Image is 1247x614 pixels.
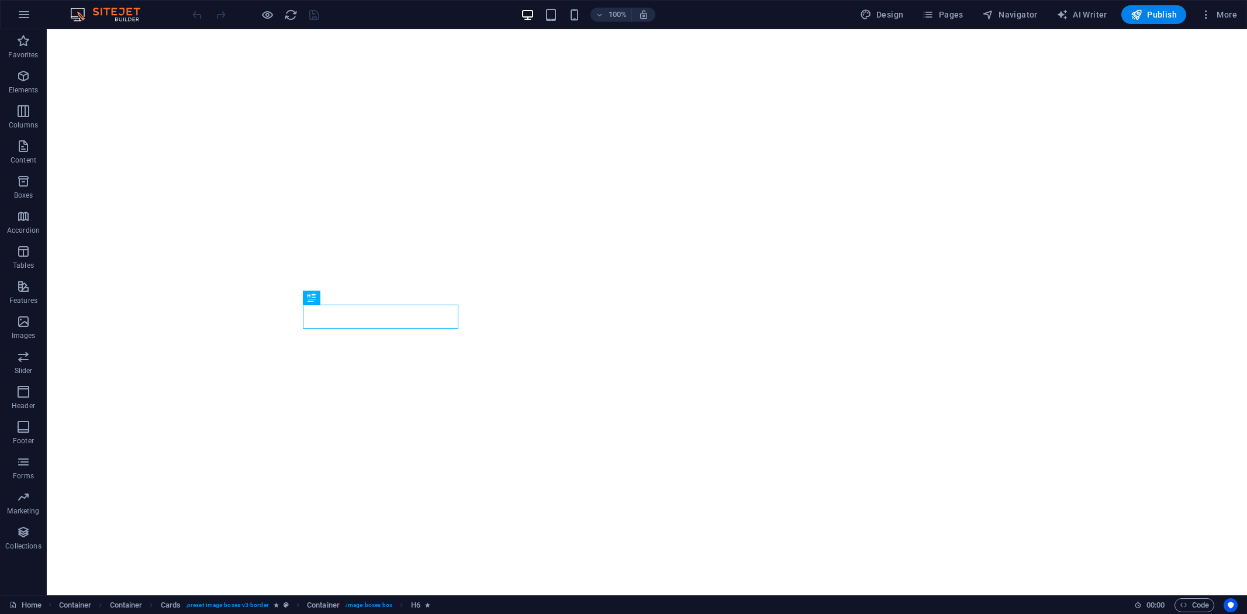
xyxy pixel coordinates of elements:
img: Editor Logo [67,8,155,22]
span: . preset-image-boxes-v3-border [185,598,269,612]
button: 100% [590,8,632,22]
p: Features [9,296,37,305]
span: Pages [922,9,963,20]
span: . image-boxes-box [344,598,393,612]
i: This element is a customizable preset [284,602,289,608]
a: Click to cancel selection. Double-click to open Pages [9,598,42,612]
i: Element contains an animation [425,602,430,608]
span: Publish [1131,9,1177,20]
span: Code [1180,598,1209,612]
p: Tables [13,261,34,270]
button: Click here to leave preview mode and continue editing [260,8,274,22]
p: Content [11,156,36,165]
p: Favorites [8,50,38,60]
button: Code [1175,598,1214,612]
p: Marketing [7,506,39,516]
span: Design [860,9,904,20]
i: On resize automatically adjust zoom level to fit chosen device. [638,9,649,20]
button: Pages [917,5,968,24]
span: Click to select. Double-click to edit [307,598,340,612]
h6: Session time [1134,598,1165,612]
button: reload [284,8,298,22]
p: Elements [9,85,39,95]
button: Navigator [977,5,1042,24]
span: Click to select. Double-click to edit [411,598,420,612]
p: Forms [13,471,34,481]
span: More [1200,9,1237,20]
button: Design [855,5,909,24]
div: Design (Ctrl+Alt+Y) [855,5,909,24]
i: Element contains an animation [274,602,279,608]
p: Header [12,401,35,411]
span: Click to select. Double-click to edit [110,598,143,612]
i: Reload page [284,8,298,22]
p: Boxes [14,191,33,200]
span: Click to select. Double-click to edit [59,598,92,612]
p: Collections [5,541,41,551]
button: AI Writer [1052,5,1112,24]
button: Publish [1121,5,1186,24]
span: 00 00 [1146,598,1165,612]
span: Click to select. Double-click to edit [161,598,181,612]
p: Accordion [7,226,40,235]
nav: breadcrumb [59,598,430,612]
button: Usercentrics [1224,598,1238,612]
span: AI Writer [1056,9,1107,20]
button: More [1196,5,1242,24]
p: Footer [13,436,34,446]
span: : [1155,601,1156,609]
h6: 100% [608,8,627,22]
p: Slider [15,366,33,375]
p: Images [12,331,36,340]
span: Navigator [982,9,1038,20]
p: Columns [9,120,38,130]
